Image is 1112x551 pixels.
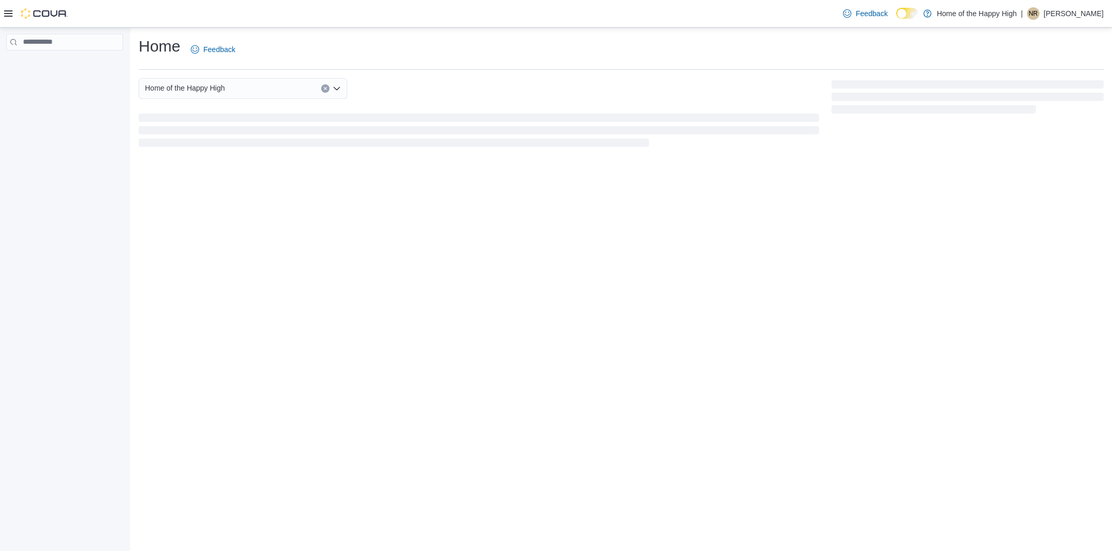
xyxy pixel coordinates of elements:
span: Feedback [856,8,887,19]
span: Feedback [203,44,235,55]
button: Clear input [321,84,329,93]
p: [PERSON_NAME] [1044,7,1104,20]
span: Loading [832,82,1104,116]
nav: Complex example [6,53,123,78]
input: Dark Mode [896,8,918,19]
p: | [1021,7,1023,20]
a: Feedback [187,39,239,60]
div: Naomi Raffington [1027,7,1040,20]
a: Feedback [839,3,891,24]
span: Loading [139,116,819,149]
h1: Home [139,36,180,57]
p: Home of the Happy High [937,7,1017,20]
img: Cova [21,8,68,19]
button: Open list of options [333,84,341,93]
span: NR [1029,7,1037,20]
span: Home of the Happy High [145,82,225,94]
